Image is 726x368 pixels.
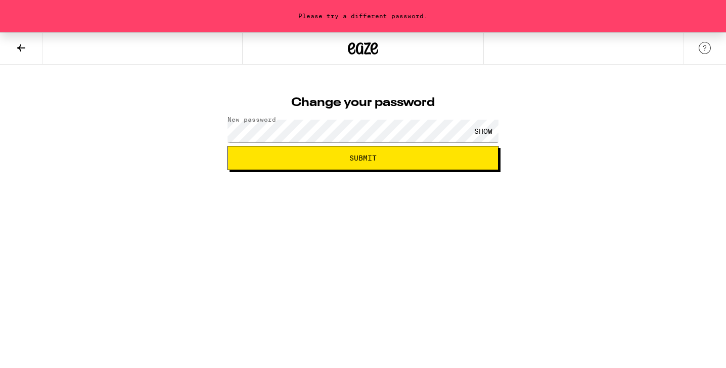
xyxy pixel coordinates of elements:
[228,146,498,170] button: Submit
[349,154,377,162] span: Submit
[6,7,73,15] span: Hi. Need any help?
[468,120,498,142] div: SHOW
[228,116,276,123] label: New password
[228,97,498,109] h1: Change your password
